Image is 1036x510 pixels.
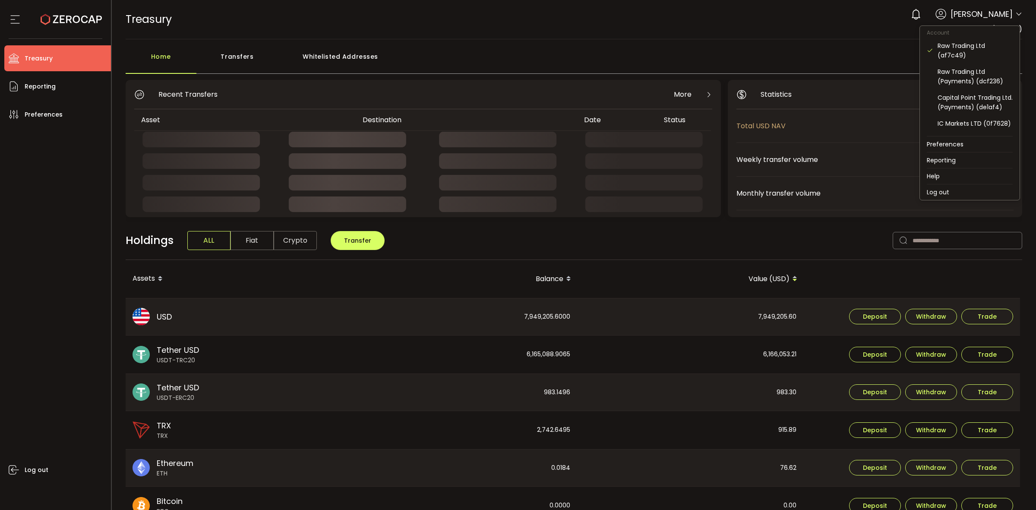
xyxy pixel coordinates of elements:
div: Assets [126,272,352,286]
button: Withdraw [905,347,957,362]
div: Raw Trading Ltd (Payments) (dcf236) [938,67,1013,86]
button: Trade [961,347,1013,362]
button: Deposit [849,347,901,362]
span: Withdraw [916,314,946,320]
button: Deposit [849,422,901,438]
button: Trade [961,422,1013,438]
span: Tether USD [157,382,199,393]
div: Balance [352,272,578,286]
span: Transfer [344,236,371,245]
div: Capital Point Trading Ltd. (Payments) (de1af4) [938,93,1013,112]
div: Asset [134,115,356,125]
div: Status [657,115,711,125]
span: Deposit [863,427,887,433]
span: Total USD NAV [736,120,968,131]
span: Holdings [126,232,174,249]
span: Deposit [863,389,887,395]
div: 6,165,088.9065 [352,336,577,374]
span: Withdraw [916,503,946,509]
button: Trade [961,384,1013,400]
div: 6,166,053.21 [578,336,803,374]
span: Withdraw [916,427,946,433]
div: 7,949,205.6000 [352,298,577,336]
span: Trade [978,352,997,358]
button: Withdraw [905,460,957,475]
span: Withdraw [916,352,946,358]
img: eth_portfolio.svg [133,459,150,476]
button: Withdraw [905,309,957,324]
button: Withdraw [905,422,957,438]
li: Preferences [920,136,1020,152]
span: Trade [978,465,997,471]
span: Reporting [25,80,56,93]
div: 983.1496 [352,374,577,411]
button: Transfer [331,231,385,250]
span: Crypto [274,231,317,250]
span: Statistics [761,89,792,100]
span: USD [157,311,172,323]
span: TRX [157,420,171,431]
span: More [674,89,692,100]
span: USDT-TRC20 [157,356,199,365]
span: Recent Transfers [158,89,218,100]
div: Transfers [196,48,278,74]
div: Capital Point Trading Ltd. (B2B) (ce2efa) [938,135,1013,154]
div: Home [126,48,196,74]
span: USDT-ERC20 [157,393,199,402]
span: Deposit [863,352,887,358]
li: Help [920,168,1020,184]
div: Whitelisted Addresses [278,48,403,74]
img: usd_portfolio.svg [133,308,150,325]
span: Treasury [25,52,53,65]
div: IC Markets LTD (0f7628) [938,119,1013,128]
img: trx_portfolio.png [133,421,150,439]
span: Monthly transfer volume [736,188,970,199]
span: Ethereum [157,457,193,469]
button: Trade [961,309,1013,324]
span: Treasury [126,12,172,27]
li: Log out [920,184,1020,200]
span: Tether USD [157,344,199,356]
button: Deposit [849,309,901,324]
iframe: Chat Widget [993,469,1036,510]
span: Trade [978,503,997,509]
span: Account [920,29,956,36]
span: ETH [157,469,193,478]
li: Reporting [920,152,1020,168]
span: Withdraw [916,389,946,395]
div: Raw Trading Ltd (af7c49) [938,41,1013,60]
div: 915.89 [578,411,803,449]
button: Trade [961,460,1013,475]
span: Preferences [25,108,63,121]
span: Deposit [863,465,887,471]
span: Deposit [863,314,887,320]
div: 0.0184 [352,450,577,487]
div: 983.30 [578,374,803,411]
button: Deposit [849,384,901,400]
button: Withdraw [905,384,957,400]
div: 2,742.6495 [352,411,577,449]
span: ALL [187,231,231,250]
div: 76.62 [578,450,803,487]
div: 7,949,205.60 [578,298,803,336]
span: Bitcoin [157,495,183,507]
img: usdt_portfolio.svg [133,346,150,363]
button: Deposit [849,460,901,475]
span: Trade [978,314,997,320]
div: Destination [356,115,577,125]
span: Trade [978,389,997,395]
span: [PERSON_NAME] [951,8,1013,20]
span: TRX [157,431,171,440]
span: Log out [25,464,48,476]
div: Date [577,115,657,125]
span: Deposit [863,503,887,509]
span: Fiat [231,231,274,250]
img: usdt_portfolio.svg [133,383,150,401]
span: Weekly transfer volume [736,154,995,165]
span: Withdraw [916,465,946,471]
span: Raw Trading Ltd (af7c49) [936,24,1022,34]
span: Trade [978,427,997,433]
div: Value (USD) [578,272,804,286]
